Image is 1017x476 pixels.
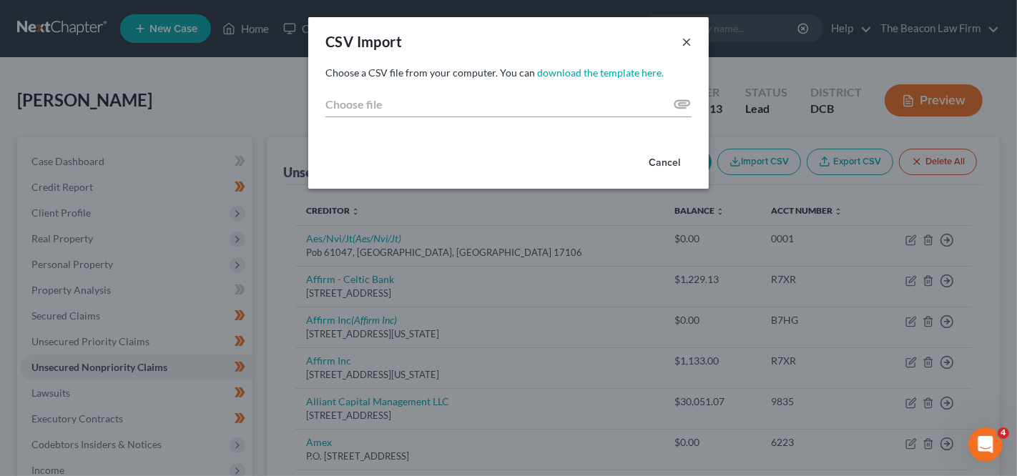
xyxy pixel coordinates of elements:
[537,66,664,79] a: download the template here.
[998,427,1009,439] span: 4
[968,427,1003,462] iframe: Intercom live chat
[325,33,402,50] span: CSV Import
[637,149,692,177] button: Cancel
[325,66,535,79] span: Choose a CSV file from your computer. You can
[682,33,692,50] button: ×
